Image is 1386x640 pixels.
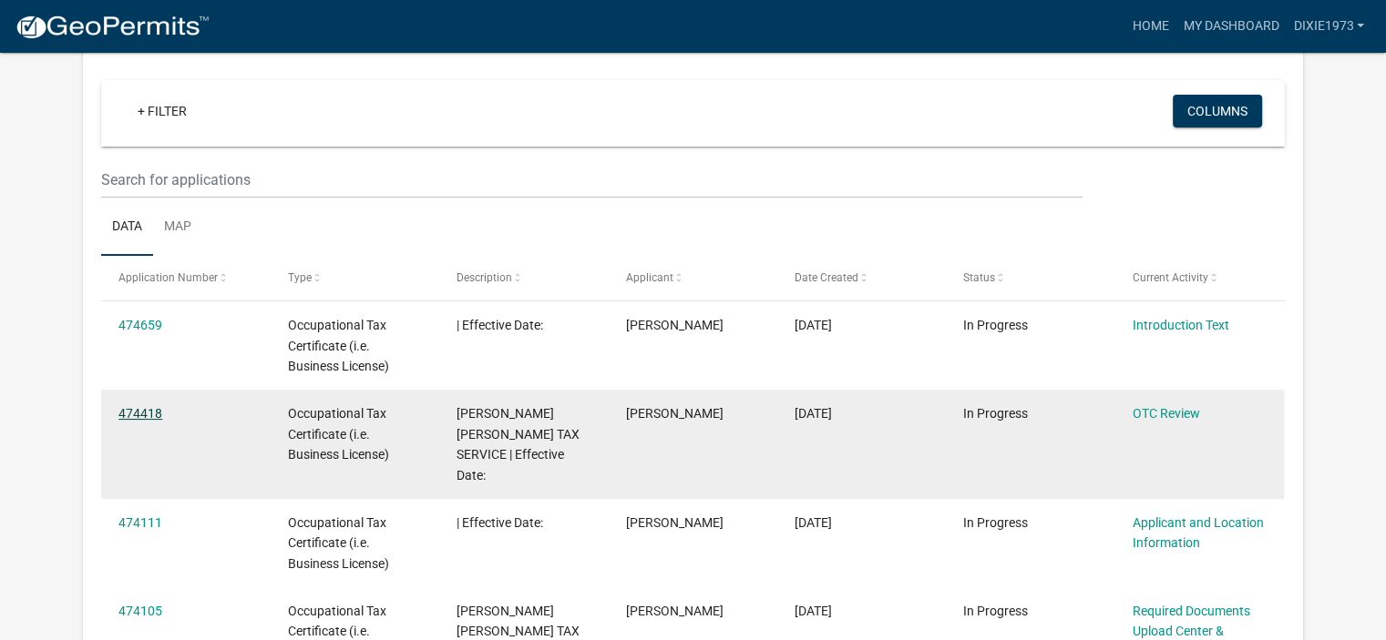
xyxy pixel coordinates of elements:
datatable-header-cell: Current Activity [1115,256,1284,300]
span: | Effective Date: [457,515,543,530]
span: 09/05/2025 [795,604,832,618]
span: In Progress [963,318,1028,332]
span: Occupational Tax Certificate (i.e. Business License) [288,515,389,572]
span: JOYCE VASSILLION [626,406,724,421]
a: Map [153,198,202,257]
span: Current Activity [1133,271,1208,284]
span: Applicant [626,271,673,284]
a: OTC Review [1133,406,1200,421]
span: JOYCE VASSILLION [626,318,724,332]
span: In Progress [963,515,1028,530]
span: In Progress [963,406,1028,421]
span: JACKSON HEWITT TAX SERVICE | Effective Date: [457,406,580,483]
span: Description [457,271,512,284]
span: In Progress [963,604,1028,618]
a: 474111 [118,515,162,530]
span: 09/05/2025 [795,406,832,421]
span: Occupational Tax Certificate (i.e. Business License) [288,406,389,462]
a: 474105 [118,604,162,618]
span: Occupational Tax Certificate (i.e. Business License) [288,318,389,374]
span: Status [963,271,995,284]
a: Data [101,198,153,257]
span: 09/06/2025 [795,318,832,332]
span: Date Created [795,271,858,284]
a: Home [1124,9,1176,44]
a: 474659 [118,318,162,332]
span: Type [288,271,312,284]
span: JOYCE VASSILLION [626,515,724,530]
a: 474418 [118,406,162,421]
a: DIXIE1973 [1286,9,1371,44]
datatable-header-cell: Type [270,256,438,300]
datatable-header-cell: Date Created [777,256,946,300]
a: Applicant and Location Information [1133,515,1264,551]
button: Columns [1173,95,1262,127]
a: + Filter [123,95,201,127]
a: My Dashboard [1176,9,1286,44]
datatable-header-cell: Applicant [608,256,776,300]
input: Search for applications [101,161,1083,198]
span: JOYCE VASSILLION [626,604,724,618]
span: Application Number [118,271,218,284]
a: Introduction Text [1133,318,1229,332]
span: 09/05/2025 [795,515,832,530]
datatable-header-cell: Description [439,256,608,300]
datatable-header-cell: Status [946,256,1114,300]
datatable-header-cell: Application Number [101,256,270,300]
span: | Effective Date: [457,318,543,332]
